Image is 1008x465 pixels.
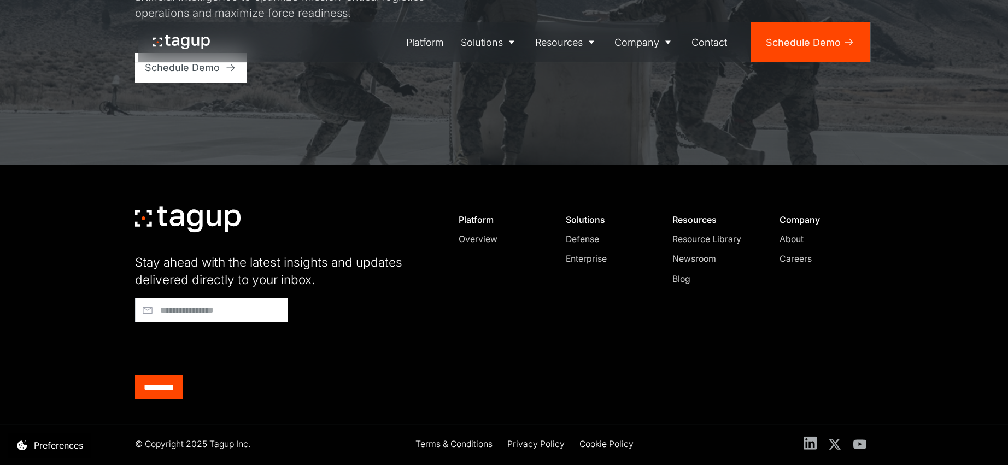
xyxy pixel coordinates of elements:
a: Terms & Conditions [415,438,493,452]
iframe: reCAPTCHA [135,327,301,370]
a: Overview [459,233,542,246]
a: Company [606,22,683,62]
a: Defense [566,233,649,246]
a: Careers [780,252,863,266]
div: Platform [406,35,444,50]
a: Schedule Demo [751,22,870,62]
div: Schedule Demo [766,35,841,50]
div: Cookie Policy [579,438,634,451]
a: Privacy Policy [507,438,565,452]
div: Company [614,35,659,50]
div: Solutions [461,35,503,50]
div: Terms & Conditions [415,438,493,451]
a: Solutions [453,22,527,62]
a: Contact [683,22,736,62]
form: Footer - Early Access [135,298,430,399]
div: Contact [691,35,727,50]
a: Newsroom [672,252,756,266]
div: Privacy Policy [507,438,565,451]
div: Resources [535,35,583,50]
a: Schedule Demo [135,53,247,83]
div: © Copyright 2025 Tagup Inc. [135,438,250,451]
div: Solutions [566,214,649,225]
div: Stay ahead with the latest insights and updates delivered directly to your inbox. [135,254,430,288]
div: Schedule Demo [145,60,220,75]
a: Resources [526,22,606,62]
div: Preferences [34,439,83,452]
div: Platform [459,214,542,225]
div: Company [780,214,863,225]
a: Blog [672,273,756,286]
a: Resource Library [672,233,756,246]
a: Platform [397,22,453,62]
a: About [780,233,863,246]
a: Enterprise [566,252,649,266]
a: Cookie Policy [579,438,634,452]
div: Resources [672,214,756,225]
